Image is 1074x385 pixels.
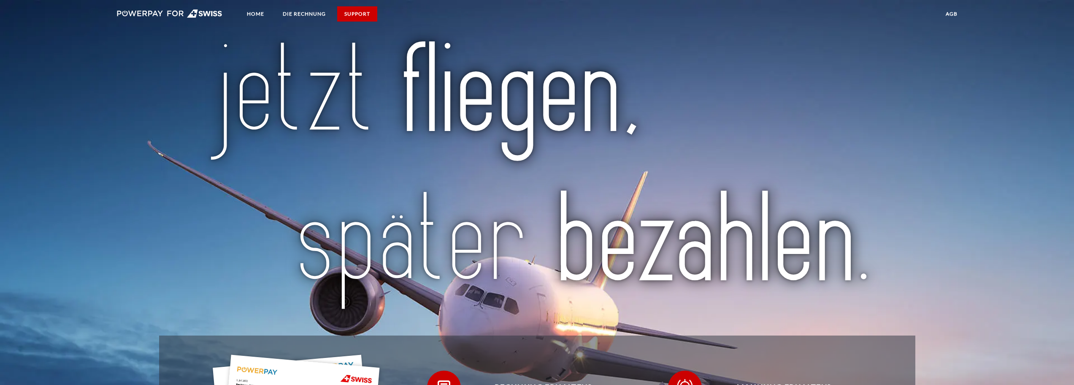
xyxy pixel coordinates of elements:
[203,38,871,315] img: title-swiss_de.svg
[276,6,333,22] a: DIE RECHNUNG
[240,6,271,22] a: Home
[939,6,965,22] a: agb
[337,6,377,22] a: SUPPORT
[117,9,223,18] img: logo-swiss-white.svg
